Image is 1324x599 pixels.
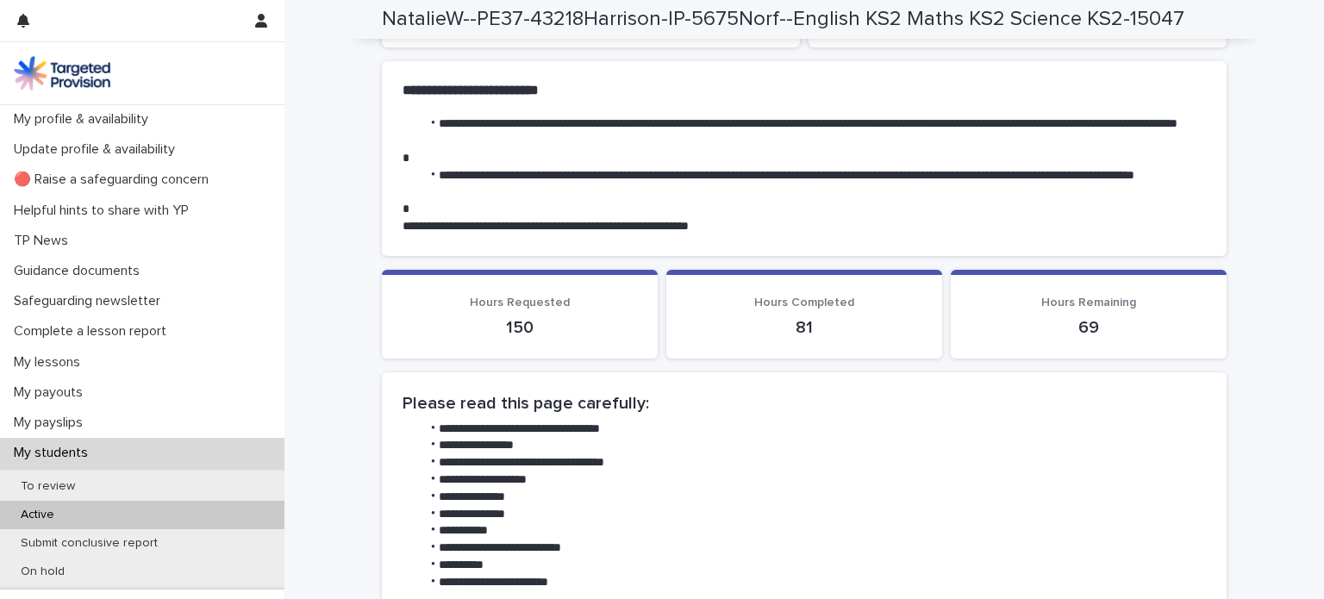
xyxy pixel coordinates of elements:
[7,233,82,249] p: TP News
[403,393,1206,414] h2: Please read this page carefully:
[7,203,203,219] p: Helpful hints to share with YP
[7,263,153,279] p: Guidance documents
[1041,296,1136,309] span: Hours Remaining
[7,141,189,158] p: Update profile & availability
[382,7,1184,32] h2: NatalieW--PE37-43218Harrison-IP-5675Norf--English KS2 Maths KS2 Science KS2-15047
[7,536,172,551] p: Submit conclusive report
[7,354,94,371] p: My lessons
[754,296,854,309] span: Hours Completed
[7,293,174,309] p: Safeguarding newsletter
[7,565,78,579] p: On hold
[7,445,102,461] p: My students
[971,317,1206,338] p: 69
[14,56,110,90] img: M5nRWzHhSzIhMunXDL62
[403,317,637,338] p: 150
[7,415,97,431] p: My payslips
[687,317,921,338] p: 81
[7,479,89,494] p: To review
[7,384,97,401] p: My payouts
[7,111,162,128] p: My profile & availability
[7,508,68,522] p: Active
[470,296,570,309] span: Hours Requested
[7,172,222,188] p: 🔴 Raise a safeguarding concern
[7,323,180,340] p: Complete a lesson report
